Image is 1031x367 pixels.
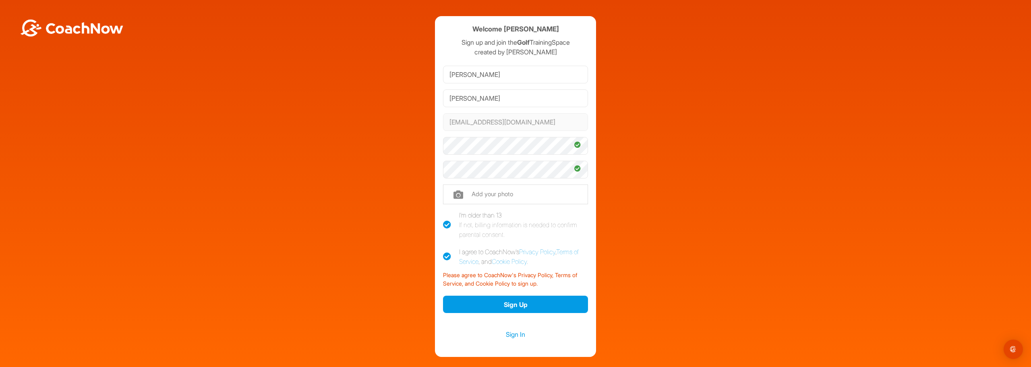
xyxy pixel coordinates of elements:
img: BwLJSsUCoWCh5upNqxVrqldRgqLPVwmV24tXu5FoVAoFEpwwqQ3VIfuoInZCoVCoTD4vwADAC3ZFMkVEQFDAAAAAElFTkSuQmCC [19,19,124,37]
a: Cookie Policy [492,257,527,265]
p: Sign up and join the TrainingSpace [443,37,588,47]
a: Terms of Service [459,248,579,265]
h4: Welcome [PERSON_NAME] [472,24,559,34]
input: First Name [443,66,588,83]
button: Sign Up [443,296,588,313]
strong: Golf [517,38,530,46]
p: created by [PERSON_NAME] [443,47,588,57]
a: Sign In [443,329,588,340]
input: Last Name [443,89,588,107]
input: Email [443,113,588,131]
div: Please agree to CoachNow's Privacy Policy, Terms of Service, and Cookie Policy to sign up. [443,268,588,288]
a: Privacy Policy [519,248,555,256]
div: I'm older than 13 [459,210,588,239]
div: Open Intercom Messenger [1004,340,1023,359]
label: I agree to CoachNow's , , and . [443,247,588,266]
div: If not, billing information is needed to confirm parental consent. [459,220,588,239]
